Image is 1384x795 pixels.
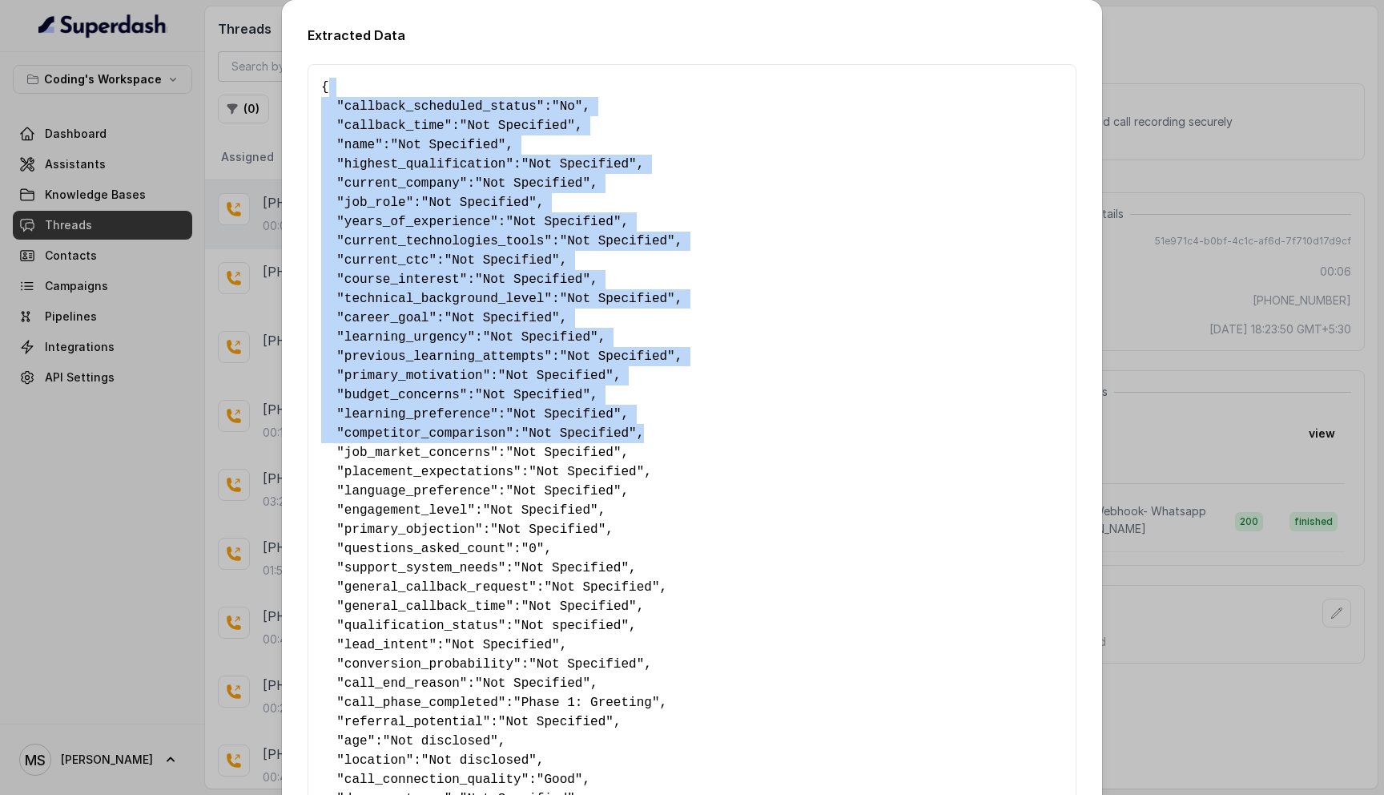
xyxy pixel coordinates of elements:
[344,753,406,768] span: location
[344,715,483,729] span: referral_potential
[344,272,460,287] span: course_interest
[560,292,675,306] span: "Not Specified"
[475,176,590,191] span: "Not Specified"
[505,407,621,422] span: "Not Specified"
[421,196,537,210] span: "Not Specified"
[344,196,406,210] span: job_role
[344,253,429,268] span: current_ctc
[344,676,460,691] span: call_end_reason
[383,734,498,749] span: "Not disclosed"
[475,388,590,402] span: "Not Specified"
[344,369,483,383] span: primary_motivation
[505,215,621,229] span: "Not Specified"
[344,503,468,518] span: engagement_level
[344,619,498,633] span: qualification_status
[344,446,490,460] span: job_market_concerns
[344,234,545,248] span: current_technologies_tools
[344,349,545,364] span: previous_learning_attempts
[344,561,498,575] span: support_system_needs
[505,484,621,498] span: "Not Specified"
[344,407,490,422] span: learning_preference
[490,523,605,537] span: "Not Specified"
[544,580,659,595] span: "Not Specified"
[475,272,590,287] span: "Not Specified"
[537,773,583,787] span: "Good"
[521,426,637,441] span: "Not Specified"
[344,176,460,191] span: current_company
[344,119,445,133] span: callback_time
[344,484,490,498] span: language_preference
[344,523,475,537] span: primary_objection
[505,446,621,460] span: "Not Specified"
[445,253,560,268] span: "Not Specified"
[344,311,429,325] span: career_goal
[521,542,545,556] span: "0"
[483,503,598,518] span: "Not Specified"
[344,426,506,441] span: competitor_comparison
[498,715,614,729] span: "Not Specified"
[308,26,1076,45] h2: Extracted Data
[344,465,513,479] span: placement_expectations
[421,753,537,768] span: "Not disclosed"
[460,119,575,133] span: "Not Specified"
[513,619,629,633] span: "Not specified"
[344,157,506,172] span: highest_qualification
[344,99,537,114] span: callback_scheduled_status
[513,561,629,575] span: "Not Specified"
[344,215,490,229] span: years_of_experience
[344,599,506,614] span: general_callback_time
[521,157,637,172] span: "Not Specified"
[483,330,598,345] span: "Not Specified"
[529,465,644,479] span: "Not Specified"
[344,638,429,652] span: lead_intent
[344,773,521,787] span: call_connection_quality
[498,369,614,383] span: "Not Specified"
[521,599,637,614] span: "Not Specified"
[344,542,506,556] span: questions_asked_count
[344,330,468,345] span: learning_urgency
[390,138,505,152] span: "Not Specified"
[445,638,560,652] span: "Not Specified"
[560,349,675,364] span: "Not Specified"
[560,234,675,248] span: "Not Specified"
[475,676,590,691] span: "Not Specified"
[513,696,659,710] span: "Phase 1: Greeting"
[344,292,545,306] span: technical_background_level
[344,138,375,152] span: name
[344,734,368,749] span: age
[552,99,582,114] span: "No"
[529,657,644,672] span: "Not Specified"
[344,580,529,595] span: general_callback_request
[344,657,513,672] span: conversion_probability
[445,311,560,325] span: "Not Specified"
[344,388,460,402] span: budget_concerns
[344,696,498,710] span: call_phase_completed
